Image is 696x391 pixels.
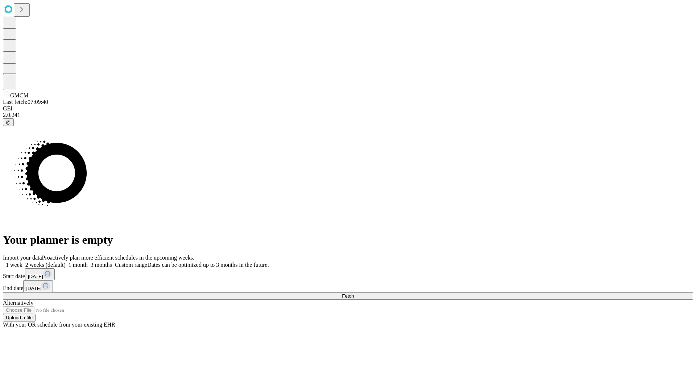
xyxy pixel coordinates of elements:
[3,255,42,261] span: Import your data
[28,274,43,279] span: [DATE]
[23,280,53,292] button: [DATE]
[342,293,354,299] span: Fetch
[3,105,693,112] div: GEI
[91,262,112,268] span: 3 months
[6,262,22,268] span: 1 week
[147,262,269,268] span: Dates can be optimized up to 3 months in the future.
[115,262,147,268] span: Custom range
[25,268,55,280] button: [DATE]
[3,118,14,126] button: @
[26,286,41,291] span: [DATE]
[10,92,29,98] span: GMCM
[3,321,115,328] span: With your OR schedule from your existing EHR
[3,99,48,105] span: Last fetch: 07:09:40
[3,233,693,247] h1: Your planner is empty
[42,255,194,261] span: Proactively plan more efficient schedules in the upcoming weeks.
[6,119,11,125] span: @
[69,262,88,268] span: 1 month
[3,268,693,280] div: Start date
[25,262,66,268] span: 2 weeks (default)
[3,280,693,292] div: End date
[3,314,36,321] button: Upload a file
[3,292,693,300] button: Fetch
[3,300,33,306] span: Alternatively
[3,112,693,118] div: 2.0.241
